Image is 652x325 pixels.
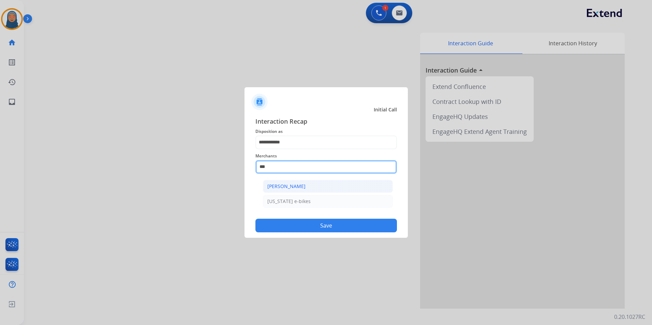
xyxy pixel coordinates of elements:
div: [PERSON_NAME] [267,183,306,190]
p: 0.20.1027RC [614,313,645,321]
span: Initial Call [374,106,397,113]
span: Merchants [255,152,397,160]
span: Disposition as [255,127,397,136]
span: Interaction Recap [255,117,397,127]
div: [US_STATE] e-bikes [267,198,311,205]
button: Save [255,219,397,232]
img: contactIcon [251,94,268,110]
